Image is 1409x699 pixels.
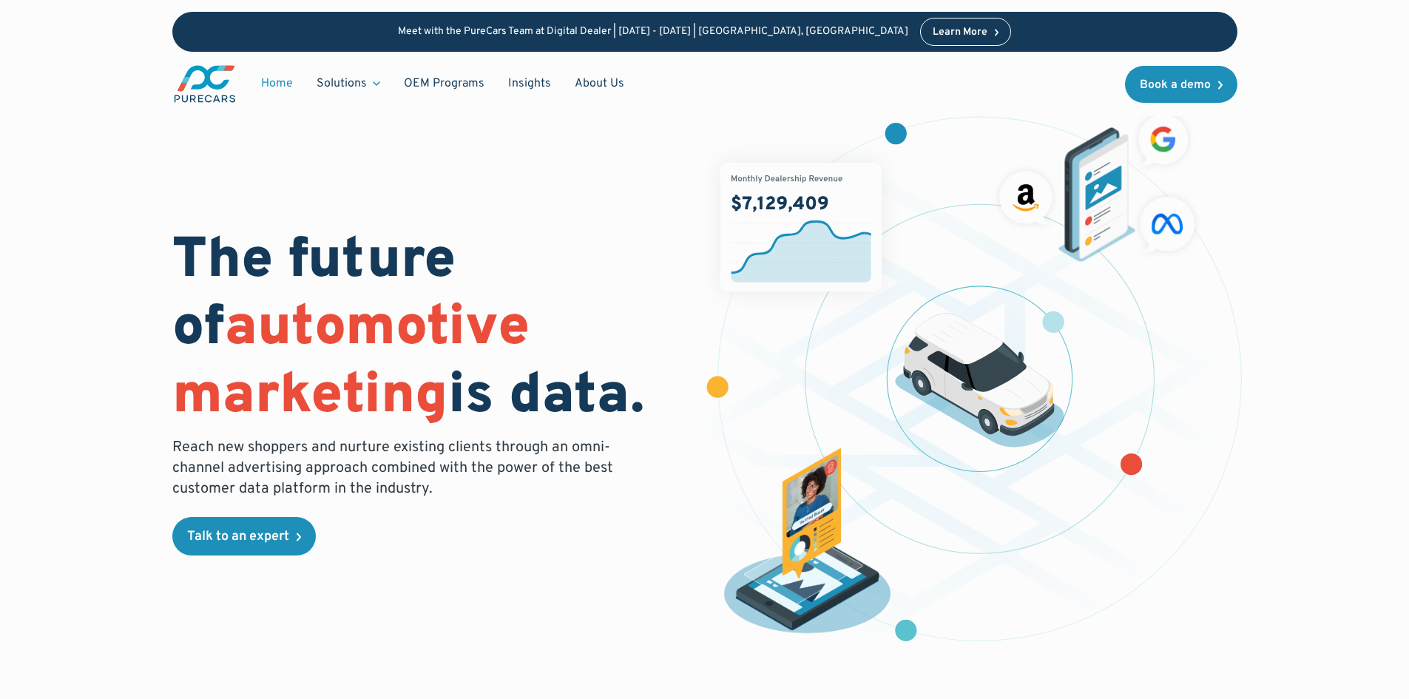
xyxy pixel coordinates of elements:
[172,294,530,432] span: automotive marketing
[993,107,1203,262] img: ads on social media and advertising partners
[712,448,903,639] img: persona of a buyer
[933,27,987,38] div: Learn More
[563,70,636,98] a: About Us
[172,437,622,499] p: Reach new shoppers and nurture existing clients through an omni-channel advertising approach comb...
[249,70,305,98] a: Home
[496,70,563,98] a: Insights
[1140,79,1211,91] div: Book a demo
[1125,66,1237,103] a: Book a demo
[172,229,687,431] h1: The future of is data.
[317,75,367,92] div: Solutions
[895,313,1065,448] img: illustration of a vehicle
[305,70,392,98] div: Solutions
[172,64,237,104] img: purecars logo
[172,517,316,556] a: Talk to an expert
[392,70,496,98] a: OEM Programs
[398,26,908,38] p: Meet with the PureCars Team at Digital Dealer | [DATE] - [DATE] | [GEOGRAPHIC_DATA], [GEOGRAPHIC_...
[720,163,882,291] img: chart showing monthly dealership revenue of $7m
[187,530,289,544] div: Talk to an expert
[172,64,237,104] a: main
[920,18,1012,46] a: Learn More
